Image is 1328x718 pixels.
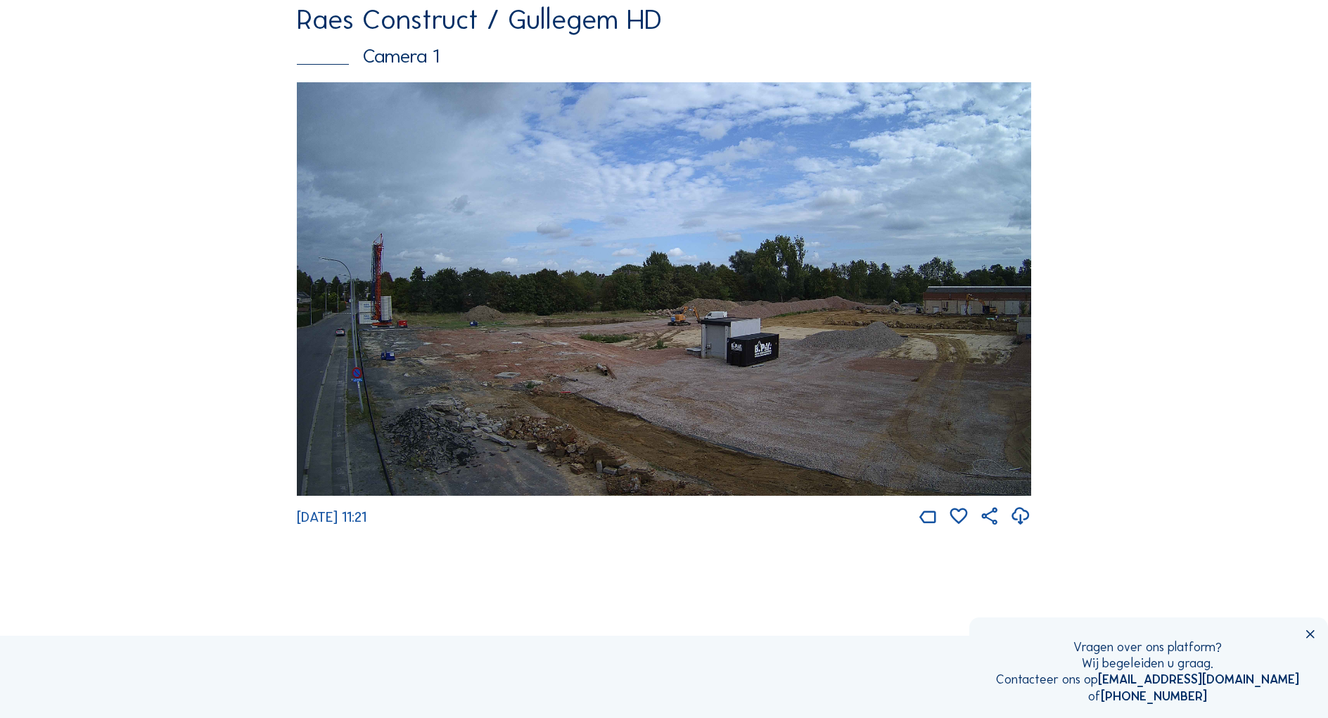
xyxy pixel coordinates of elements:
div: Contacteer ons op [996,672,1299,688]
div: Camera 1 [297,46,1031,66]
div: Raes Construct / Gullegem HD [297,6,1031,34]
div: of [996,688,1299,705]
div: Wij begeleiden u graag. [996,655,1299,672]
a: [PHONE_NUMBER] [1101,688,1207,704]
span: [DATE] 11:21 [297,508,366,525]
div: Vragen over ons platform? [996,639,1299,655]
a: [EMAIL_ADDRESS][DOMAIN_NAME] [1098,672,1299,687]
img: Image [297,82,1031,495]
